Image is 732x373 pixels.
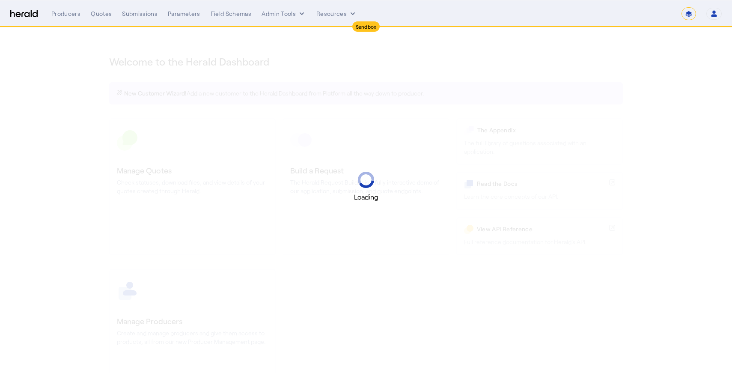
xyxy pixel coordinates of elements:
button: Resources dropdown menu [316,9,357,18]
div: Producers [51,9,80,18]
img: Herald Logo [10,10,38,18]
div: Quotes [91,9,112,18]
div: Submissions [122,9,158,18]
div: Field Schemas [211,9,252,18]
div: Sandbox [352,21,380,32]
div: Parameters [168,9,200,18]
button: internal dropdown menu [262,9,306,18]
